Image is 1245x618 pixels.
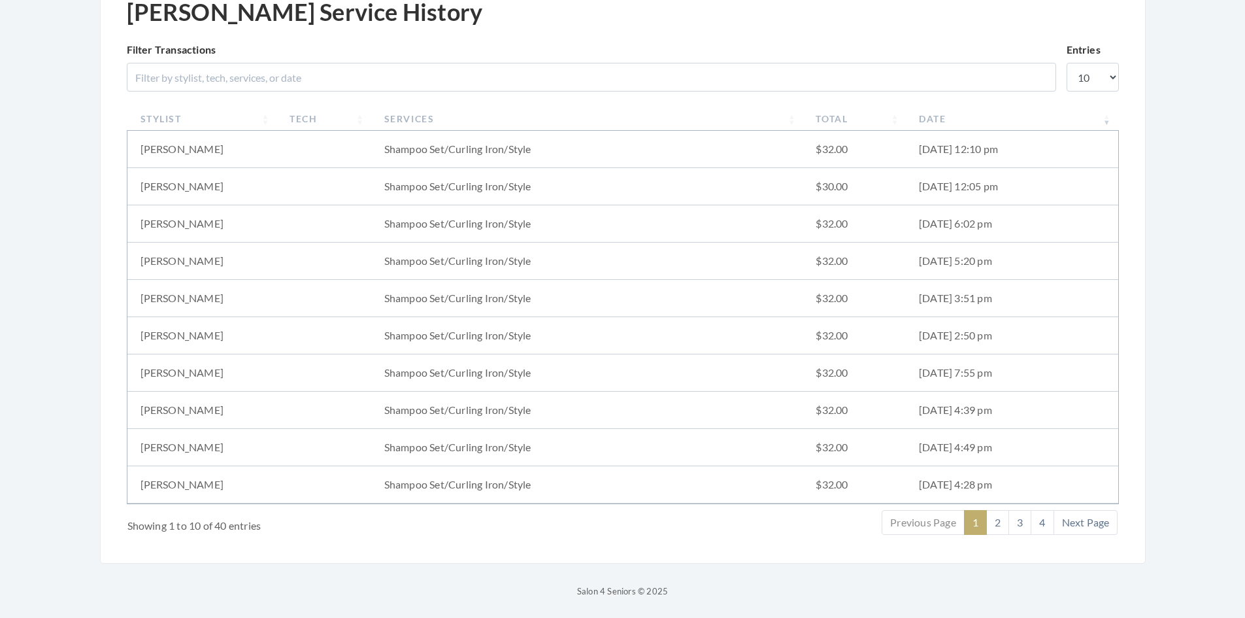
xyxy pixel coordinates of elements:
a: Next Page [1054,510,1118,535]
td: $32.00 [803,280,906,317]
td: [DATE] 3:51 pm [906,280,1118,317]
td: [PERSON_NAME] [127,168,277,205]
td: $32.00 [803,205,906,243]
input: Filter by stylist, tech, services, or date [127,63,1056,92]
td: [PERSON_NAME] [127,429,277,466]
td: [DATE] 4:49 pm [906,429,1118,466]
th: Stylist: activate to sort column ascending [127,107,277,131]
td: Shampoo Set/Curling Iron/Style [371,280,803,317]
td: [DATE] 5:20 pm [906,243,1118,280]
td: [PERSON_NAME] [127,243,277,280]
td: $32.00 [803,317,906,354]
td: [DATE] 6:02 pm [906,205,1118,243]
td: Shampoo Set/Curling Iron/Style [371,392,803,429]
td: [PERSON_NAME] [127,131,277,168]
th: Total: activate to sort column ascending [803,107,906,131]
a: 1 [964,510,987,535]
label: Entries [1067,42,1101,58]
td: Shampoo Set/Curling Iron/Style [371,317,803,354]
th: Tech: activate to sort column ascending [276,107,371,131]
td: [DATE] 12:05 pm [906,168,1118,205]
td: $32.00 [803,392,906,429]
td: [PERSON_NAME] [127,466,277,504]
td: [DATE] 7:55 pm [906,354,1118,392]
th: Services: activate to sort column ascending [371,107,803,131]
td: $32.00 [803,243,906,280]
p: Salon 4 Seniors © 2025 [100,583,1146,599]
td: Shampoo Set/Curling Iron/Style [371,466,803,504]
td: Shampoo Set/Curling Iron/Style [371,243,803,280]
td: [DATE] 2:50 pm [906,317,1118,354]
td: [PERSON_NAME] [127,317,277,354]
th: Date: activate to sort column ascending [906,107,1118,131]
td: [DATE] 12:10 pm [906,131,1118,168]
td: $32.00 [803,466,906,504]
td: $32.00 [803,429,906,466]
label: Filter Transactions [127,42,216,58]
div: Showing 1 to 10 of 40 entries [127,509,540,534]
td: [PERSON_NAME] [127,280,277,317]
td: $30.00 [803,168,906,205]
td: [DATE] 4:28 pm [906,466,1118,504]
td: Shampoo Set/Curling Iron/Style [371,168,803,205]
a: 3 [1008,510,1031,535]
a: 2 [986,510,1009,535]
td: Shampoo Set/Curling Iron/Style [371,354,803,392]
td: [DATE] 4:39 pm [906,392,1118,429]
td: [PERSON_NAME] [127,205,277,243]
td: Shampoo Set/Curling Iron/Style [371,429,803,466]
td: $32.00 [803,131,906,168]
td: [PERSON_NAME] [127,354,277,392]
td: Shampoo Set/Curling Iron/Style [371,131,803,168]
a: 4 [1031,510,1054,535]
td: Shampoo Set/Curling Iron/Style [371,205,803,243]
td: $32.00 [803,354,906,392]
td: [PERSON_NAME] [127,392,277,429]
